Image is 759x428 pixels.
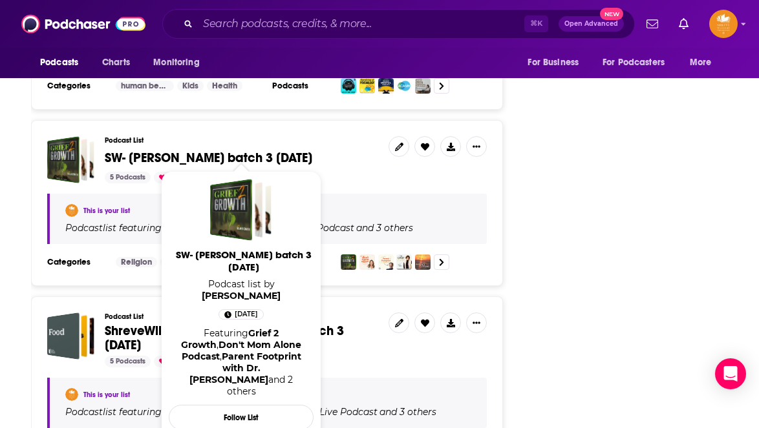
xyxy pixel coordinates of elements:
[47,257,105,267] h3: Categories
[189,351,301,385] a: Parent Footprint with Dr. Dan
[144,50,216,75] button: open menu
[528,54,579,72] span: For Business
[709,10,738,38] span: Logged in as ShreveWilliams
[162,9,635,39] div: Search podcasts, credits, & more...
[415,254,431,270] img: Losing a Child: Always Andy's Mom
[198,14,524,34] input: Search podcasts, credits, & more...
[202,290,281,301] a: Elizabeth Shreve
[396,78,412,94] img: Association for Child and Adolescent Mental Health (ACAMH)
[341,78,356,94] img: The Psychology Podcast
[169,278,314,301] span: Podcast list by
[396,254,412,270] img: The Grief Mentor | Life After Child Loss, Grief Stages, Purpose in Pain, Grieving Parents, Bereav...
[378,254,394,270] img: Parent Footprint with Dr. Dan
[219,309,264,320] a: May 14th, 2024
[153,54,199,72] span: Monitoring
[116,81,174,91] a: human behavior
[466,312,487,333] button: Show More Button
[181,327,279,351] a: Grief 2 Growth
[379,406,436,418] p: and 3 others
[524,15,548,32] span: ⌘ K
[47,136,94,183] a: SW- Miya Sacks batch 3 5/14/24
[715,358,746,389] div: Open Intercom Messenger
[105,150,312,166] span: SW- [PERSON_NAME] batch 3 [DATE]
[235,308,258,321] span: [DATE]
[40,54,78,72] span: Podcasts
[102,54,130,72] span: Charts
[105,356,151,367] div: 5 Podcasts
[154,356,177,367] div: 0
[220,351,222,362] span: ,
[83,391,130,399] a: This is your list
[674,13,694,35] a: Show notifications dropdown
[272,81,330,91] h3: Podcasts
[105,312,378,321] h3: Podcast List
[171,249,316,273] span: SW- [PERSON_NAME] batch 3 [DATE]
[559,16,624,32] button: Open AdvancedNew
[603,54,665,72] span: For Podcasters
[594,50,683,75] button: open menu
[359,254,375,270] img: Don't Mom Alone Podcast
[564,21,618,27] span: Open Advanced
[65,222,471,234] div: Podcast list featuring
[207,81,242,91] a: Health
[65,204,78,217] img: Elizabeth Shreve
[116,257,157,267] a: Religion
[177,81,204,91] a: Kids
[154,172,177,183] div: 0
[105,323,344,353] span: ShreveWilliams- [PERSON_NAME] batch 3 [DATE]
[709,10,738,38] button: Show profile menu
[105,324,378,352] a: ShreveWilliams- [PERSON_NAME] batch 3 [DATE]
[47,312,94,360] a: ShreveWilliams- Mary Beth Albright batch 3 5/9/24
[378,78,394,94] img: Inside Mental Health
[83,207,130,215] a: This is your list
[359,78,375,94] img: Speaking of Psychology
[681,50,728,75] button: open menu
[341,254,356,270] img: Grief 2 Growth
[47,81,105,91] h3: Categories
[217,339,219,351] span: ,
[65,388,78,401] img: Elizabeth Shreve
[690,54,712,72] span: More
[466,136,487,157] button: Show More Button
[105,172,151,183] div: 5 Podcasts
[709,10,738,38] img: User Profile
[21,12,145,36] img: Podchaser - Follow, Share and Rate Podcasts
[182,339,302,362] a: Don't Mom Alone Podcast
[518,50,595,75] button: open menu
[174,327,308,397] div: Featuring and 2 others
[105,136,378,145] h3: Podcast List
[171,249,316,278] a: SW- [PERSON_NAME] batch 3 [DATE]
[415,78,431,94] img: Simple Families
[160,257,187,267] a: Kids
[641,13,663,35] a: Show notifications dropdown
[65,406,471,418] div: Podcast list featuring
[600,8,623,20] span: New
[31,50,95,75] button: open menu
[356,222,413,234] p: and 3 others
[94,50,138,75] a: Charts
[210,179,272,241] a: SW- Miya Sacks batch 3 5/14/24
[105,151,312,165] a: SW- [PERSON_NAME] batch 3 [DATE]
